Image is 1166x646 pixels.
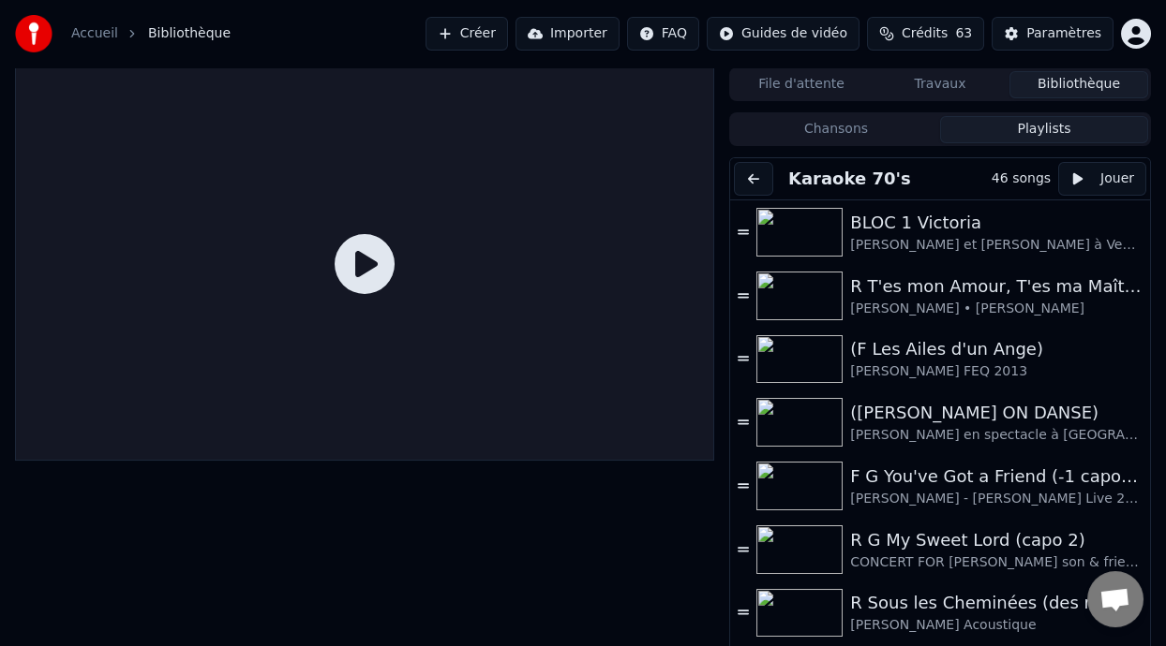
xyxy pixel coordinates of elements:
[732,116,940,143] button: Chansons
[516,17,620,51] button: Importer
[781,166,919,192] button: Karaoke 70's
[71,24,231,43] nav: breadcrumb
[850,490,1143,508] div: [PERSON_NAME] - [PERSON_NAME] Live 2021 (voix 35%)
[871,71,1009,98] button: Travaux
[850,616,1143,635] div: [PERSON_NAME] Acoustique
[71,24,118,43] a: Accueil
[850,236,1143,255] div: [PERSON_NAME] et [PERSON_NAME] à Vedettes en direct 1978
[867,17,984,51] button: Crédits63
[850,527,1143,553] div: R G My Sweet Lord (capo 2)
[955,24,972,43] span: 63
[707,17,860,51] button: Guides de vidéo
[902,24,948,43] span: Crédits
[627,17,699,51] button: FAQ
[1026,24,1101,43] div: Paramètres
[850,300,1143,318] div: [PERSON_NAME] • [PERSON_NAME]
[732,71,871,98] button: File d'attente
[850,590,1143,616] div: R Sous les Cheminées (des raffineries de [GEOGRAPHIC_DATA] où il a grandi)
[426,17,508,51] button: Créer
[940,116,1148,143] button: Playlists
[850,463,1143,490] div: F G You've Got a Friend (-1 capo 1)
[850,273,1143,300] div: R T'es mon Amour, T'es ma Maîtresse
[1087,571,1144,627] div: Ouvrir le chat
[148,24,231,43] span: Bibliothèque
[15,15,52,52] img: youka
[992,169,1051,188] div: 46 songs
[1058,162,1146,196] button: Jouer
[850,426,1143,445] div: [PERSON_NAME] en spectacle à [GEOGRAPHIC_DATA] 1974
[850,336,1143,362] div: (F Les Ailes d'un Ange)
[850,210,1143,236] div: BLOC 1 Victoria
[850,362,1143,381] div: [PERSON_NAME] FEQ 2013
[992,17,1114,51] button: Paramètres
[1009,71,1148,98] button: Bibliothèque
[850,400,1143,426] div: ([PERSON_NAME] ON DANSE)
[850,553,1143,572] div: CONCERT FOR [PERSON_NAME] son & friends (voix 40%]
